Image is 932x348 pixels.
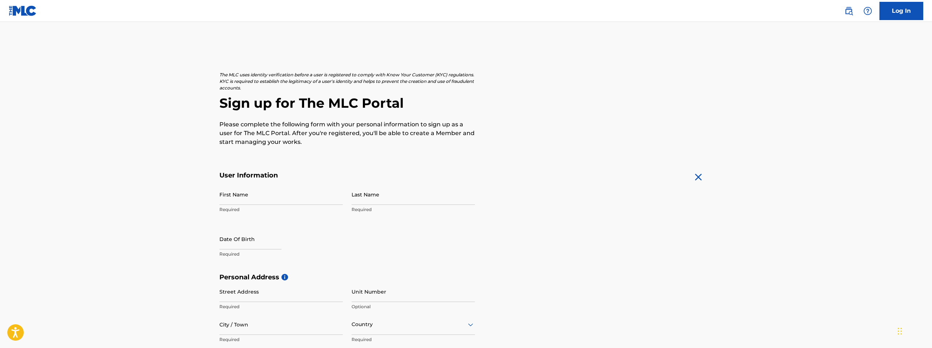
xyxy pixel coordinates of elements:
img: MLC Logo [9,5,37,16]
a: Log In [879,2,923,20]
div: Help [860,4,875,18]
p: Please complete the following form with your personal information to sign up as a user for The ML... [219,120,475,146]
p: Required [352,206,475,213]
img: search [844,7,853,15]
h5: Personal Address [219,273,713,282]
p: Required [219,206,343,213]
a: Public Search [841,4,856,18]
h5: User Information [219,171,475,180]
p: Required [219,336,343,343]
div: Drag [898,320,902,342]
p: Optional [352,303,475,310]
h2: Sign up for The MLC Portal [219,95,713,111]
img: help [863,7,872,15]
img: close [693,171,704,183]
span: i [281,274,288,280]
p: Required [352,336,475,343]
p: The MLC uses identity verification before a user is registered to comply with Know Your Customer ... [219,72,475,91]
p: Required [219,251,343,257]
p: Required [219,303,343,310]
iframe: Chat Widget [895,313,932,348]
